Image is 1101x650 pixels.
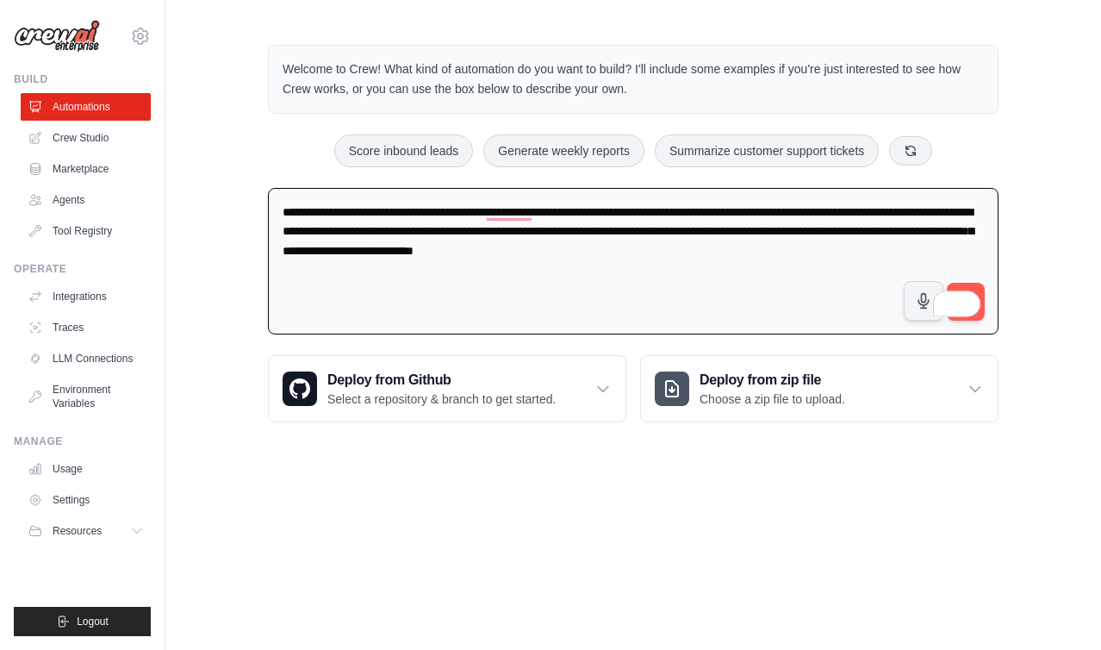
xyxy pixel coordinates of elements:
[14,607,151,636] button: Logout
[1015,567,1101,650] iframe: Chat Widget
[21,486,151,514] a: Settings
[21,455,151,483] a: Usage
[483,134,644,167] button: Generate weekly reports
[21,124,151,152] a: Crew Studio
[14,434,151,448] div: Manage
[21,155,151,183] a: Marketplace
[14,20,100,53] img: Logo
[14,262,151,276] div: Operate
[327,391,556,408] p: Select a repository & branch to get started.
[327,370,556,391] h3: Deploy from Github
[21,376,151,417] a: Environment Variables
[21,283,151,310] a: Integrations
[700,391,845,408] p: Choose a zip file to upload.
[655,134,879,167] button: Summarize customer support tickets
[268,188,998,335] textarea: To enrich screen reader interactions, please activate Accessibility in Grammarly extension settings
[21,186,151,214] a: Agents
[77,615,109,628] span: Logout
[14,72,151,86] div: Build
[53,524,102,538] span: Resources
[21,93,151,121] a: Automations
[21,345,151,372] a: LLM Connections
[21,517,151,545] button: Resources
[283,59,984,99] p: Welcome to Crew! What kind of automation do you want to build? I'll include some examples if you'...
[21,217,151,245] a: Tool Registry
[334,134,474,167] button: Score inbound leads
[700,370,845,391] h3: Deploy from zip file
[21,314,151,341] a: Traces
